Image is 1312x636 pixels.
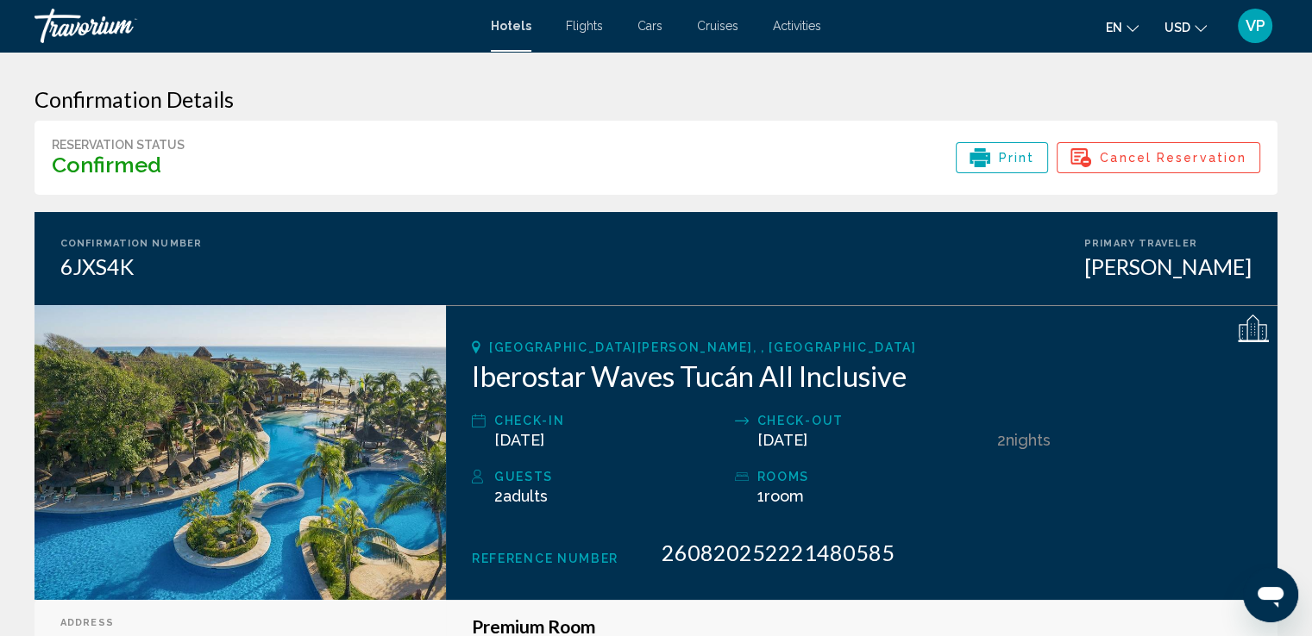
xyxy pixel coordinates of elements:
[494,487,548,505] span: 2
[1084,238,1252,249] div: Primary Traveler
[1164,21,1190,34] span: USD
[1233,8,1277,44] button: User Menu
[956,142,1049,173] button: Print
[999,143,1035,172] span: Print
[1106,15,1139,40] button: Change language
[60,617,420,628] div: Address
[1057,142,1260,173] button: Cancel Reservation
[637,19,662,33] a: Cars
[472,617,1252,636] h3: Premium Room
[757,431,807,449] span: [DATE]
[52,138,185,152] div: Reservation Status
[60,238,202,249] div: Confirmation Number
[764,487,804,505] span: Room
[35,9,474,43] a: Travorium
[494,466,726,487] div: Guests
[472,552,618,565] span: Reference Number
[1106,21,1122,34] span: en
[757,487,804,505] span: 1
[1243,567,1298,622] iframe: Button to launch messaging window
[1084,253,1252,279] div: [PERSON_NAME]
[773,19,821,33] a: Activities
[491,19,531,33] a: Hotels
[1246,17,1265,34] span: VP
[757,410,989,431] div: Check-out
[489,340,917,354] span: [GEOGRAPHIC_DATA][PERSON_NAME], , [GEOGRAPHIC_DATA]
[1100,143,1246,172] span: Cancel Reservation
[35,86,1277,112] h3: Confirmation Details
[697,19,738,33] a: Cruises
[494,431,544,449] span: [DATE]
[494,410,726,431] div: Check-in
[662,539,895,565] span: 260820252221480585
[60,253,202,279] div: 6JXS4K
[997,431,1006,449] span: 2
[472,359,1252,393] h2: Iberostar Waves Tucán All Inclusive
[1057,153,1260,171] a: Cancel Reservation
[52,152,185,178] h3: Confirmed
[1006,431,1051,449] span: Nights
[503,487,548,505] span: Adults
[566,19,603,33] a: Flights
[1164,15,1207,40] button: Change currency
[757,466,989,487] div: rooms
